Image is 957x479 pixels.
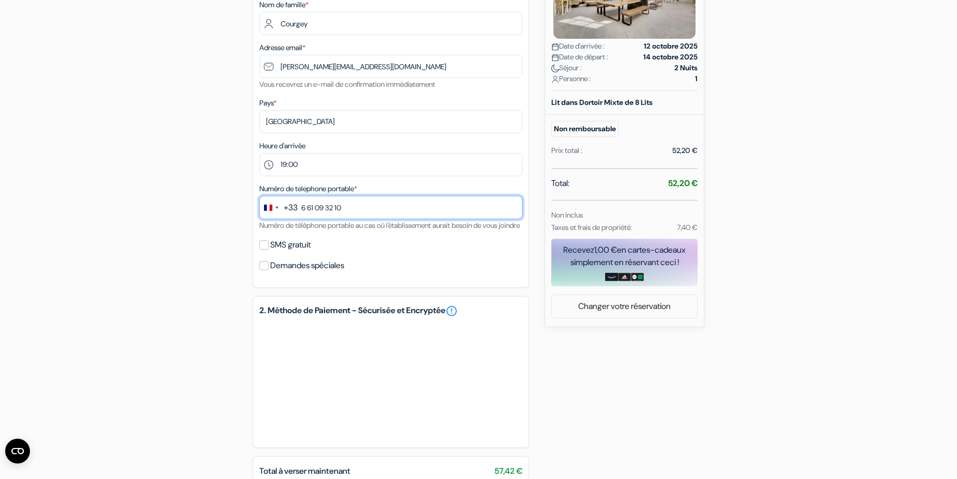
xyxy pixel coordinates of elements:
[594,244,617,255] span: 1,00 €
[259,305,522,317] h5: 2. Méthode de Paiement - Sécurisée et Encryptée
[260,196,298,219] button: Change country, selected France (+33)
[552,297,697,316] a: Changer votre réservation
[605,273,618,281] img: amazon-card-no-text.png
[445,305,458,317] a: error_outline
[259,55,522,78] input: Entrer adresse e-mail
[259,80,435,89] small: Vous recevrez un e-mail de confirmation immédiatement
[551,52,608,63] span: Date de départ :
[551,210,583,220] small: Non inclus
[259,42,305,53] label: Adresse email
[259,12,522,35] input: Entrer le nom de famille
[618,273,631,281] img: adidas-card.png
[259,221,520,230] small: Numéro de téléphone portable au cas où l'établissement aurait besoin de vous joindre
[677,223,698,232] small: 7,40 €
[631,273,644,281] img: uber-uber-eats-card.png
[257,319,524,441] iframe: Cadre de saisie sécurisé pour le paiement
[551,43,559,51] img: calendar.svg
[259,141,305,151] label: Heure d'arrivée
[551,63,582,73] span: Séjour :
[270,238,311,252] label: SMS gratuit
[695,73,698,84] strong: 1
[551,244,698,269] div: Recevez en cartes-cadeaux simplement en réservant ceci !
[495,465,522,477] span: 57,42 €
[672,145,698,156] div: 52,20 €
[551,54,559,61] img: calendar.svg
[551,73,591,84] span: Personne :
[674,63,698,73] strong: 2 Nuits
[668,178,698,189] strong: 52,20 €
[551,41,605,52] span: Date d'arrivée :
[259,196,522,219] input: 6 12 34 56 78
[5,439,30,463] button: Ouvrir le widget CMP
[551,75,559,83] img: user_icon.svg
[643,52,698,63] strong: 14 octobre 2025
[551,121,619,137] small: Non remboursable
[270,258,344,273] label: Demandes spéciales
[551,223,632,232] small: Taxes et frais de propriété:
[259,98,276,109] label: Pays
[551,145,582,156] div: Prix total :
[551,177,569,190] span: Total:
[259,466,350,476] span: Total à verser maintenant
[551,65,559,72] img: moon.svg
[284,202,298,214] div: +33
[551,98,653,107] b: Lit dans Dortoir Mixte de 8 Lits
[644,41,698,52] strong: 12 octobre 2025
[259,183,357,194] label: Numéro de telephone portable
